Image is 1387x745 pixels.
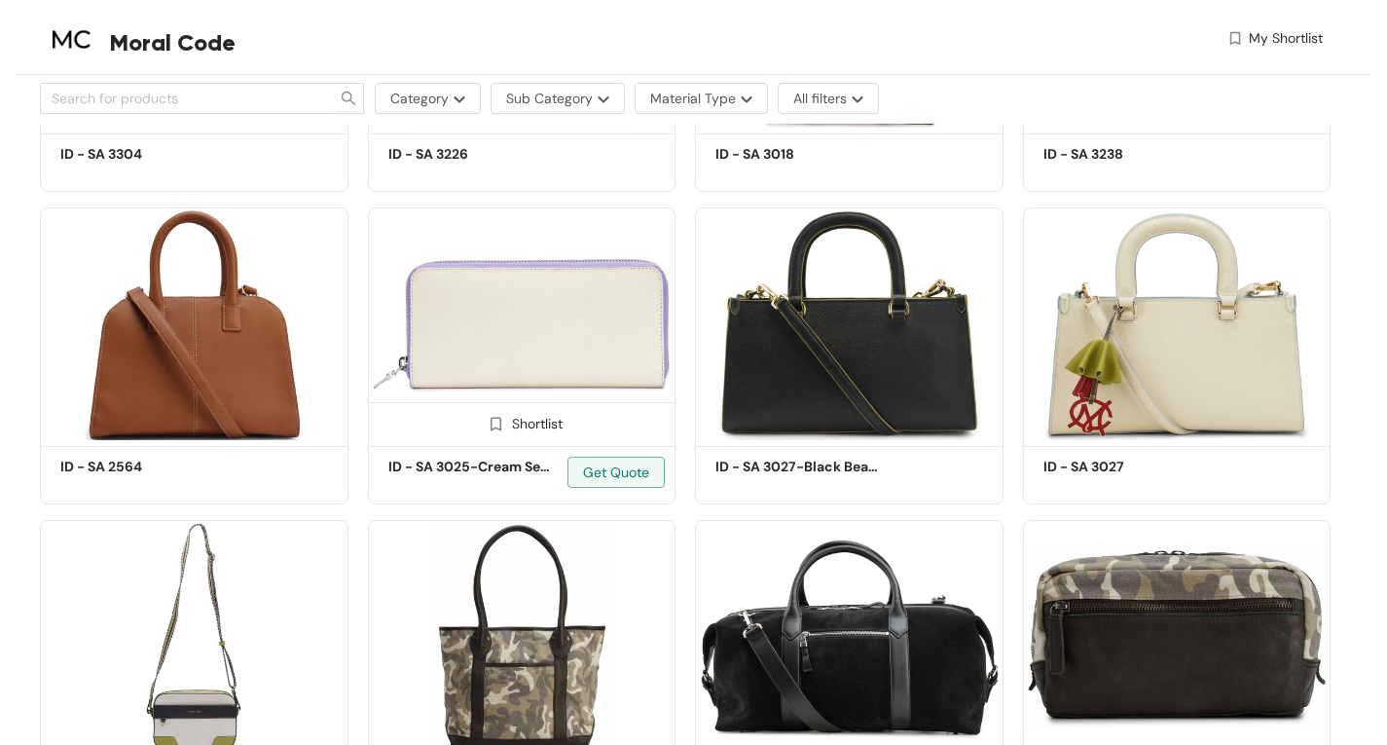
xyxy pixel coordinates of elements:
[715,457,881,477] h5: ID - SA 3027-Black Beauty Oasis
[778,83,879,114] button: All filtersmore-options
[368,207,676,440] img: 3e303fe9-9bfa-4b6e-9299-8e4197b9dc93
[60,144,226,165] h5: ID - SA 3304
[40,8,103,71] img: Buyer Portal
[715,144,881,165] h5: ID - SA 3018
[487,415,505,433] img: Shortlist
[375,83,481,114] button: Categorymore-options
[110,25,236,60] span: Moral Code
[1043,144,1209,165] h5: ID - SA 3238
[506,88,593,109] span: Sub Category
[847,95,863,103] img: more-options
[449,95,465,103] img: more-options
[390,88,449,109] span: Category
[650,88,736,109] span: Material Type
[583,462,649,483] span: Get Quote
[793,88,847,109] span: All filters
[635,83,768,114] button: Material Typemore-options
[593,95,609,103] img: more-options
[1249,28,1323,49] span: My Shortlist
[1023,207,1332,440] img: 774fd7b4-41ab-47a0-a438-f80b06672321
[60,457,226,477] h5: ID - SA 2564
[481,413,563,431] div: Shortlist
[567,457,665,488] button: Get Quote
[388,457,554,477] h5: ID - SA 3025-Cream Sea Foam
[333,83,364,114] button: search
[388,144,554,165] h5: ID - SA 3226
[40,207,348,440] img: edb34e5a-ad6d-4ae4-b1ca-4688c9ee9cd8
[52,88,307,109] input: Search for products
[736,95,752,103] img: more-options
[695,207,1004,440] img: 0c17f97c-0a03-4119-be17-fb920b1f3b47
[1226,28,1244,49] img: wishlist
[333,91,363,106] span: search
[1043,457,1209,477] h5: ID - SA 3027
[491,83,625,114] button: Sub Categorymore-options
